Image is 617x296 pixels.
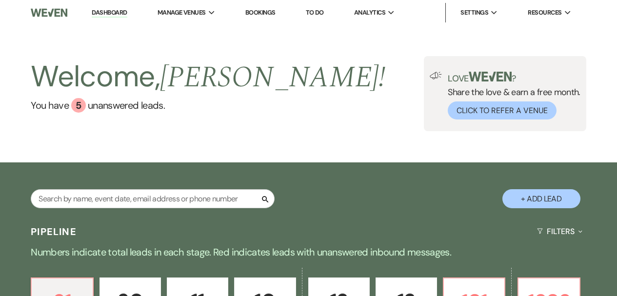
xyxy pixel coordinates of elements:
[31,98,385,113] a: You have 5 unanswered leads.
[469,72,512,81] img: weven-logo-green.svg
[306,8,324,17] a: To Do
[533,218,586,244] button: Filters
[448,72,580,83] p: Love ?
[442,72,580,119] div: Share the love & earn a free month.
[31,225,77,238] h3: Pipeline
[92,8,127,18] a: Dashboard
[354,8,385,18] span: Analytics
[31,189,275,208] input: Search by name, event date, email address or phone number
[430,72,442,79] img: loud-speaker-illustration.svg
[71,98,86,113] div: 5
[528,8,561,18] span: Resources
[160,55,385,100] span: [PERSON_NAME] !
[502,189,580,208] button: + Add Lead
[158,8,206,18] span: Manage Venues
[460,8,488,18] span: Settings
[245,8,276,17] a: Bookings
[31,2,67,23] img: Weven Logo
[31,56,385,98] h2: Welcome,
[448,101,557,119] button: Click to Refer a Venue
